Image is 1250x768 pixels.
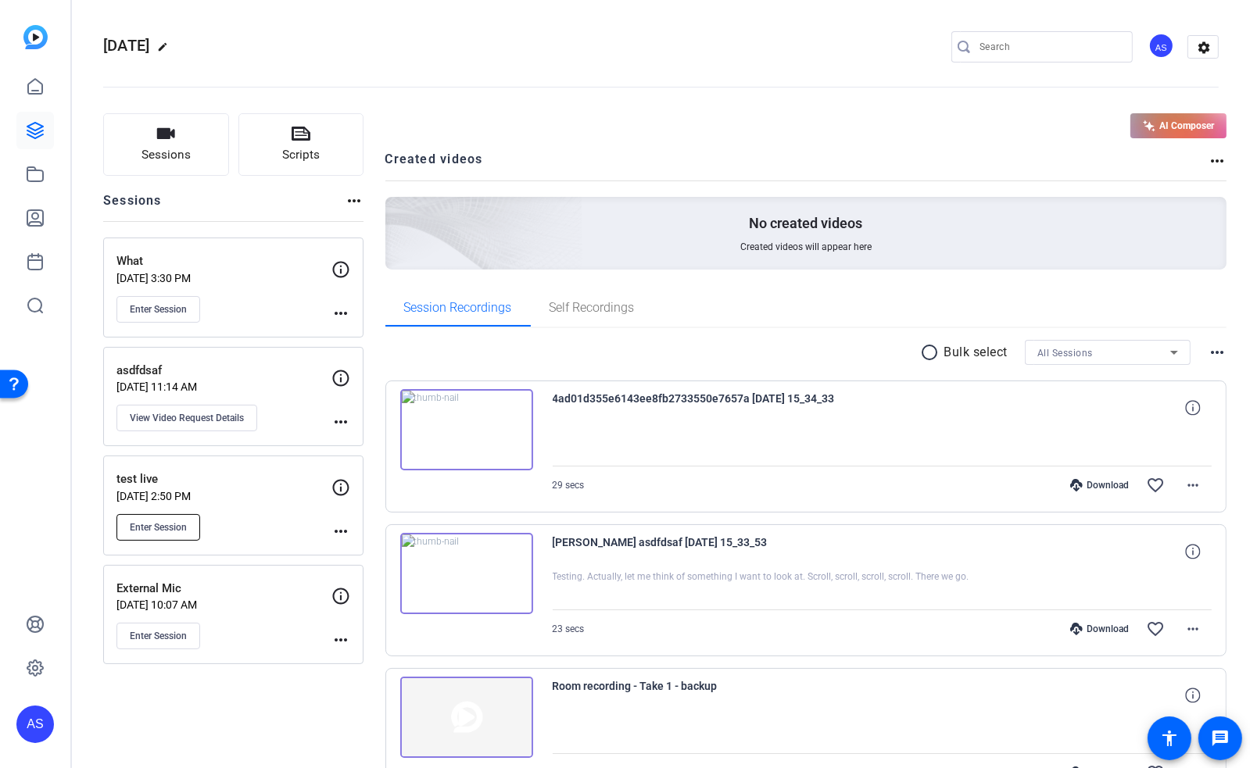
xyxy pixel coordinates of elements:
mat-icon: more_horiz [331,304,350,323]
mat-icon: more_horiz [331,413,350,431]
span: Sessions [141,146,191,164]
mat-icon: favorite_border [1146,620,1165,638]
button: Enter Session [116,296,200,323]
p: [DATE] 10:07 AM [116,598,331,611]
p: [DATE] 2:50 PM [116,490,331,502]
img: thumb-nail [400,533,533,614]
span: Session Recordings [404,302,512,314]
ngx-avatar: Arthur Scott [1148,33,1176,60]
mat-icon: more_horiz [1208,152,1227,170]
p: Bulk select [944,343,1008,362]
div: AS [1148,33,1174,59]
h2: Sessions [103,191,162,221]
span: 23 secs [553,623,585,634]
span: Created videos will appear here [740,241,872,253]
span: [DATE] [103,36,150,55]
button: AI Composer [1130,113,1227,138]
mat-icon: more_horiz [1208,343,1227,362]
div: Download [1062,479,1137,491]
button: Scripts [238,113,364,176]
span: View Video Request Details [130,412,244,424]
span: [PERSON_NAME] asdfdsaf [DATE] 15_33_53 [553,533,842,570]
h2: Created videos [385,150,1209,180]
p: test live [116,470,331,488]
img: thumb-nail [400,389,533,470]
mat-icon: accessibility [1160,729,1179,748]
span: All Sessions [1037,348,1093,359]
img: blue-gradient.svg [23,25,48,49]
button: Enter Session [116,623,200,649]
mat-icon: message [1211,729,1230,748]
span: Enter Session [130,630,187,642]
button: Enter Session [116,514,200,541]
span: Self Recordings [550,302,635,314]
img: thumb-nail [400,677,533,758]
mat-icon: more_horiz [1184,620,1202,638]
mat-icon: radio_button_unchecked [921,343,944,362]
div: AS [16,705,54,743]
img: Creted videos background [210,42,583,381]
p: [DATE] 3:30 PM [116,272,331,284]
p: [DATE] 11:14 AM [116,380,331,393]
span: Room recording - Take 1 - backup [553,677,842,714]
mat-icon: favorite_border [1146,476,1165,495]
span: 4ad01d355e6143ee8fb2733550e7657a [DATE] 15_34_33 [553,389,842,427]
p: External Mic [116,580,331,598]
button: View Video Request Details [116,405,257,431]
p: No created videos [749,214,862,233]
p: asdfdsaf [116,362,331,380]
mat-icon: more_horiz [331,630,350,649]
input: Search [980,38,1120,56]
button: Sessions [103,113,229,176]
span: Scripts [282,146,320,164]
mat-icon: more_horiz [331,522,350,541]
p: What [116,252,331,270]
mat-icon: more_horiz [345,191,364,210]
div: Download [1062,623,1137,635]
span: Enter Session [130,521,187,534]
mat-icon: more_horiz [1184,476,1202,495]
mat-icon: edit [158,41,177,60]
span: 29 secs [553,480,585,491]
mat-icon: settings [1188,36,1220,59]
span: Enter Session [130,303,187,316]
